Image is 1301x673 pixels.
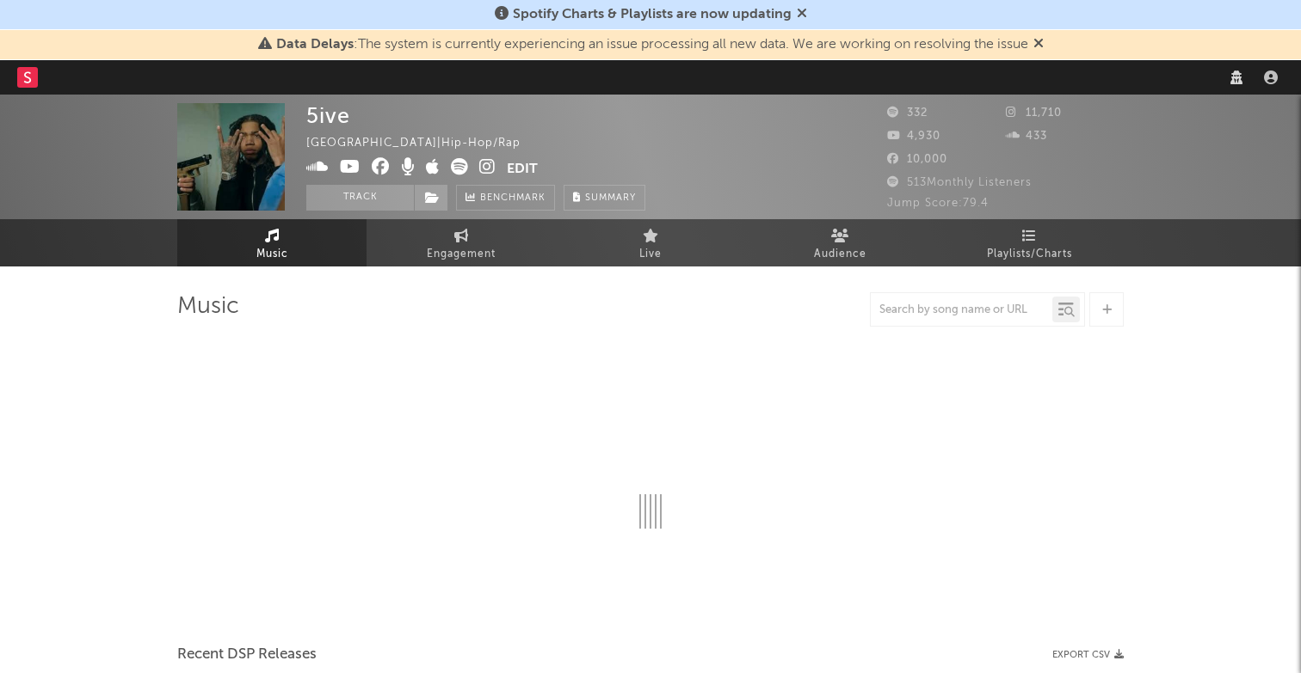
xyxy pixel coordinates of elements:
span: Live [639,244,662,265]
span: Data Delays [276,38,354,52]
span: Jump Score: 79.4 [887,198,989,209]
span: Benchmark [480,188,546,209]
span: Engagement [427,244,496,265]
span: Playlists/Charts [987,244,1072,265]
button: Export CSV [1052,650,1124,660]
input: Search by song name or URL [871,303,1052,317]
a: Playlists/Charts [934,219,1124,266]
a: Music [177,219,367,266]
span: 10,000 [887,154,947,165]
button: Track [306,185,414,211]
span: : The system is currently experiencing an issue processing all new data. We are working on resolv... [276,38,1028,52]
span: Recent DSP Releases [177,645,317,665]
span: 11,710 [1006,107,1062,119]
span: 4,930 [887,131,940,142]
a: Engagement [367,219,556,266]
a: Benchmark [456,185,555,211]
span: 433 [1006,131,1047,142]
button: Edit [507,158,538,180]
span: Dismiss [1033,38,1044,52]
div: [GEOGRAPHIC_DATA] | Hip-Hop/Rap [306,133,540,154]
span: Dismiss [797,8,807,21]
span: Spotify Charts & Playlists are now updating [513,8,792,21]
span: 513 Monthly Listeners [887,177,1032,188]
span: Summary [585,193,636,203]
button: Summary [564,185,645,211]
span: Music [256,244,288,265]
span: 332 [887,107,928,119]
a: Live [556,219,745,266]
span: Audience [814,244,866,265]
div: 5ive [306,103,350,128]
a: Audience [745,219,934,266]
